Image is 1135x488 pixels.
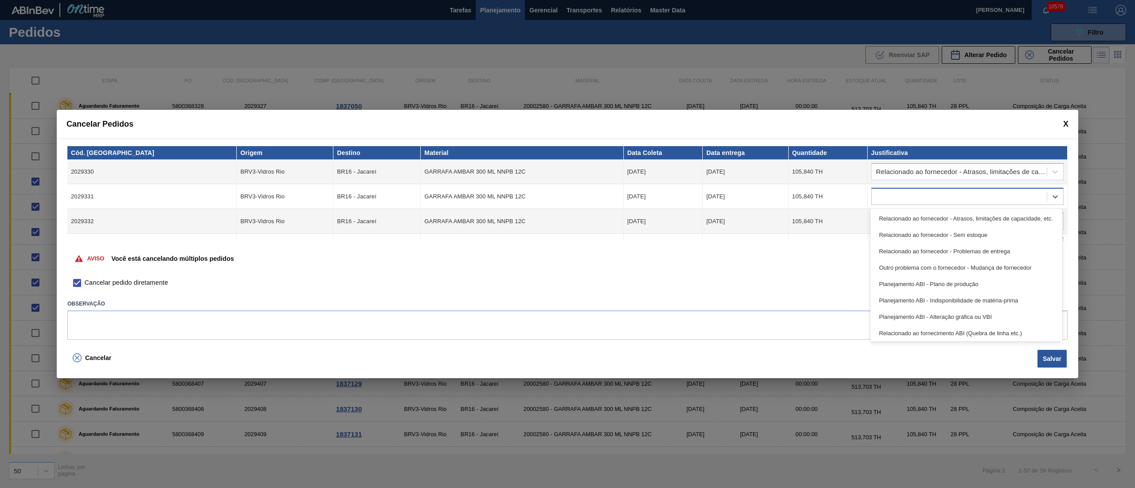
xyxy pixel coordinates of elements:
div: Planejamento ABI - Alteração gráfica ou VBI [870,309,1062,325]
td: BRV3-Vidros Rio [237,159,333,184]
th: Data Coleta [624,146,703,159]
div: Outro problema com o fornecedor - Mudança de fornecedor [870,259,1062,276]
td: 105,840 TH [789,184,868,209]
div: Relacionado ao fornecedor - Problemas de entrega [870,243,1062,259]
th: Justificativa [868,146,1068,159]
th: Quantidade [789,146,868,159]
td: 2029330 [67,159,237,184]
td: [DATE] [624,184,703,209]
td: [DATE] [624,209,703,234]
td: GARRAFA AMBAR 300 ML NNPB 12C [421,234,624,259]
th: Destino [333,146,421,159]
td: [DATE] [624,159,703,184]
td: 2029332 [67,209,237,234]
td: 2029333 [67,234,237,259]
div: Relacionado ao fornecedor - Sem estoque [870,227,1062,243]
div: Relacionado ao fornecedor - Atrasos, limitações de capacidade, etc. [870,210,1062,227]
td: 105,840 TH [789,234,868,259]
td: [DATE] [703,159,788,184]
td: 2029331 [67,184,237,209]
td: BRV3-Vidros Rio [237,209,333,234]
td: BR16 - Jacareí [333,159,421,184]
td: GARRAFA AMBAR 300 ML NNPB 12C [421,184,624,209]
td: 105,840 TH [789,159,868,184]
button: Cancelar [67,349,117,367]
td: [DATE] [624,234,703,259]
td: 105,840 TH [789,209,868,234]
td: [DATE] [703,184,788,209]
td: [DATE] [703,209,788,234]
td: [DATE] [703,234,788,259]
span: Cancelar [85,354,111,361]
th: Origem [237,146,333,159]
p: Você está cancelando múltiplos pedidos [111,255,234,262]
th: Data entrega [703,146,788,159]
label: Observação [67,298,1068,310]
span: Cancelar pedido diretamente [85,278,168,288]
div: Planejamento ABI - Indisponibilidade de matéria-prima [870,292,1062,309]
div: Relacionado ao fornecimento ABI (Quebra de linha etc.) [870,325,1062,341]
div: Planejamento ABI - Plano de produção [870,276,1062,292]
td: BR16 - Jacareí [333,184,421,209]
p: Aviso [87,255,104,262]
td: BRV3-Vidros Rio [237,184,333,209]
td: BRV3-Vidros Rio [237,234,333,259]
div: Relacionado ao fornecedor - Atrasos, limitações de capacidade, etc. [876,169,1048,175]
td: GARRAFA AMBAR 300 ML NNPB 12C [421,159,624,184]
th: Material [421,146,624,159]
td: GARRAFA AMBAR 300 ML NNPB 12C [421,209,624,234]
span: Cancelar Pedidos [67,120,133,129]
td: BR16 - Jacareí [333,209,421,234]
td: BR16 - Jacareí [333,234,421,259]
button: Salvar [1037,350,1067,368]
th: Cód. [GEOGRAPHIC_DATA] [67,146,237,159]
